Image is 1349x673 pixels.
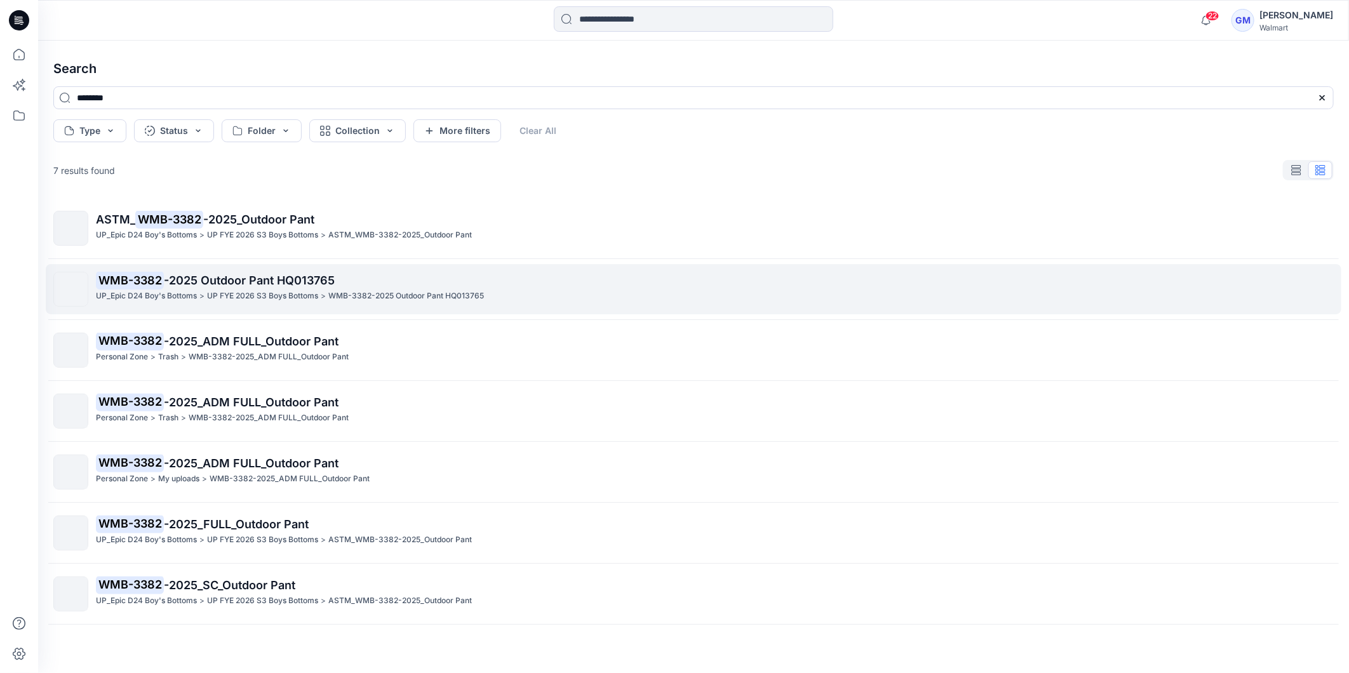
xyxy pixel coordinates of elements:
p: UP_Epic D24 Boy's Bottoms [96,229,197,242]
span: -2025_ADM FULL_Outdoor Pant [164,456,339,470]
span: -2025 Outdoor Pant HQ013765 [164,274,335,287]
p: 7 results found [53,164,115,177]
a: WMB-3382-2025_ADM FULL_Outdoor PantPersonal Zone>Trash>WMB-3382-2025_ADM FULL_Outdoor Pant [46,325,1341,375]
mark: WMB-3382 [96,332,164,350]
p: > [199,594,205,608]
p: Trash [158,411,178,425]
p: > [151,350,156,364]
p: ASTM_WMB-3382-2025_Outdoor Pant [328,594,472,608]
p: UP FYE 2026 S3 Boys Bottoms [207,533,318,547]
button: Collection [309,119,406,142]
p: WMB-3382-2025_ADM FULL_Outdoor Pant [189,411,349,425]
p: > [199,533,205,547]
p: Personal Zone [96,411,148,425]
h4: Search [43,51,1344,86]
p: My uploads [158,472,199,486]
mark: WMB-3382 [96,393,164,411]
p: UP_Epic D24 Boy's Bottoms [96,594,197,608]
p: UP_Epic D24 Boy's Bottoms [96,290,197,303]
a: WMB-3382-2025_SC_Outdoor PantUP_Epic D24 Boy's Bottoms>UP FYE 2026 S3 Boys Bottoms>ASTM_WMB-3382-... [46,569,1341,619]
span: -2025_FULL_Outdoor Pant [164,517,309,531]
a: WMB-3382-2025 Outdoor Pant HQ013765UP_Epic D24 Boy's Bottoms>UP FYE 2026 S3 Boys Bottoms>WMB-3382... [46,264,1341,314]
p: UP FYE 2026 S3 Boys Bottoms [207,229,318,242]
p: > [321,229,326,242]
div: GM [1232,9,1254,32]
button: Status [134,119,214,142]
span: -2025_SC_Outdoor Pant [164,578,295,592]
p: UP FYE 2026 S3 Boys Bottoms [207,594,318,608]
p: > [321,594,326,608]
a: WMB-3382-2025_ADM FULL_Outdoor PantPersonal Zone>Trash>WMB-3382-2025_ADM FULL_Outdoor Pant [46,386,1341,436]
p: Trash [158,350,178,364]
a: WMB-3382-2025_ADM FULL_Outdoor PantPersonal Zone>My uploads>WMB-3382-2025_ADM FULL_Outdoor Pant [46,447,1341,497]
button: Type [53,119,126,142]
a: WMB-3382-2025_FULL_Outdoor PantUP_Epic D24 Boy's Bottoms>UP FYE 2026 S3 Boys Bottoms>ASTM_WMB-338... [46,508,1341,558]
p: > [321,533,326,547]
a: ASTM_WMB-3382-2025_Outdoor PantUP_Epic D24 Boy's Bottoms>UP FYE 2026 S3 Boys Bottoms>ASTM_WMB-338... [46,203,1341,253]
p: > [151,411,156,425]
p: WMB-3382-2025_ADM FULL_Outdoor Pant [210,472,370,486]
span: -2025_ADM FULL_Outdoor Pant [164,335,339,348]
p: Personal Zone [96,350,148,364]
p: Personal Zone [96,472,148,486]
p: WMB-3382-2025_ADM FULL_Outdoor Pant [189,350,349,364]
div: Walmart [1259,23,1333,32]
p: ASTM_WMB-3382-2025_Outdoor Pant [328,533,472,547]
p: > [151,472,156,486]
p: UP FYE 2026 S3 Boys Bottoms [207,290,318,303]
mark: WMB-3382 [135,210,203,228]
p: > [321,290,326,303]
button: More filters [413,119,501,142]
mark: WMB-3382 [96,515,164,533]
p: > [181,411,186,425]
span: -2025_Outdoor Pant [203,213,314,226]
span: -2025_ADM FULL_Outdoor Pant [164,396,339,409]
mark: WMB-3382 [96,271,164,289]
p: > [199,290,205,303]
p: UP_Epic D24 Boy's Bottoms [96,533,197,547]
span: ASTM_ [96,213,135,226]
mark: WMB-3382 [96,454,164,472]
mark: WMB-3382 [96,576,164,594]
div: [PERSON_NAME] [1259,8,1333,23]
span: 22 [1205,11,1219,21]
p: > [181,350,186,364]
p: WMB-3382-2025 Outdoor Pant HQ013765 [328,290,484,303]
p: > [199,229,205,242]
p: ASTM_WMB-3382-2025_Outdoor Pant [328,229,472,242]
button: Folder [222,119,302,142]
p: > [202,472,207,486]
